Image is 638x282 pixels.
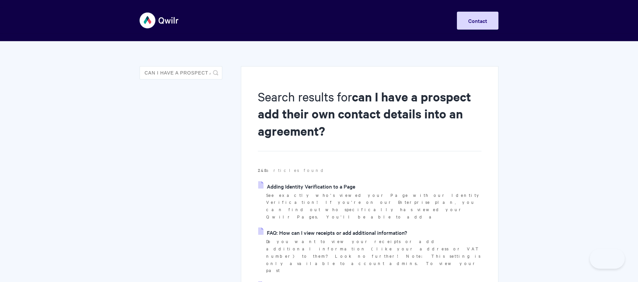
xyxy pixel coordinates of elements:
[258,88,471,139] strong: can I have a prospect add their own contact details into an agreement?
[590,249,625,269] iframe: Toggle Customer Support
[266,192,481,220] p: See exactly who's viewed your Page with our Identity Verification! If you're on our Enterprise pl...
[457,12,498,30] a: Contact
[140,8,179,33] img: Qwilr Help Center
[258,167,266,173] strong: 248
[258,181,355,191] a: Adding Identity Verification to a Page
[258,227,407,237] a: FAQ: How can I view receipts or add additional information?
[140,66,222,79] input: Search
[258,167,481,174] p: articles found
[258,88,481,151] h1: Search results for
[266,238,481,274] p: Do you want to view your receipts or add additional information (like your address or VAT number)...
